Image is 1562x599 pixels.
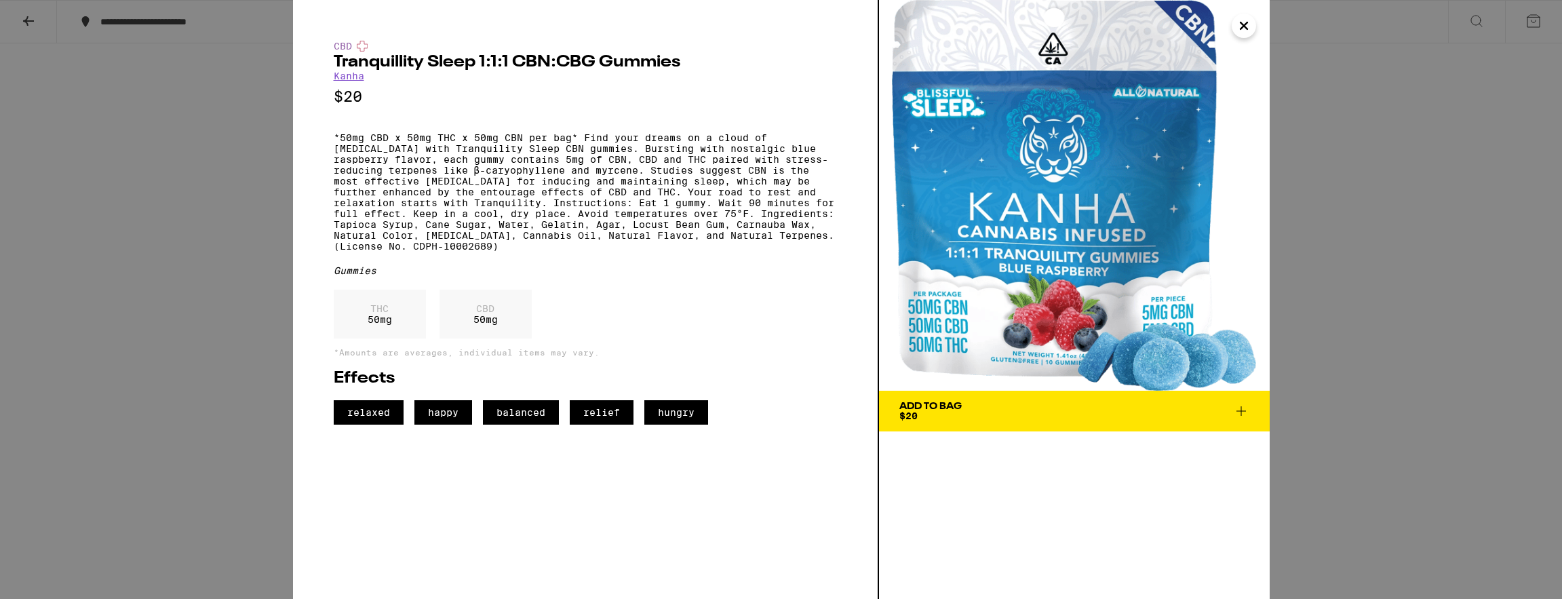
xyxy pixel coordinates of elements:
[570,400,633,425] span: relief
[334,132,837,252] p: *50mg CBD x 50mg THC x 50mg CBN per bag* Find your dreams on a cloud of [MEDICAL_DATA] with Tranq...
[414,400,472,425] span: happy
[334,54,837,71] h2: Tranquillity Sleep 1:1:1 CBN:CBG Gummies
[334,71,364,81] a: Kanha
[357,41,368,52] img: cbdColor.svg
[334,348,837,357] p: *Amounts are averages, individual items may vary.
[1232,14,1256,38] button: Close
[334,265,837,276] div: Gummies
[644,400,708,425] span: hungry
[440,290,532,339] div: 50 mg
[483,400,559,425] span: balanced
[368,303,392,314] p: THC
[8,9,98,20] span: Hi. Need any help?
[473,303,498,314] p: CBD
[899,402,962,411] div: Add To Bag
[334,41,837,52] div: CBD
[879,391,1270,431] button: Add To Bag$20
[334,88,837,105] p: $20
[334,400,404,425] span: relaxed
[334,290,426,339] div: 50 mg
[334,370,837,387] h2: Effects
[899,410,918,421] span: $20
